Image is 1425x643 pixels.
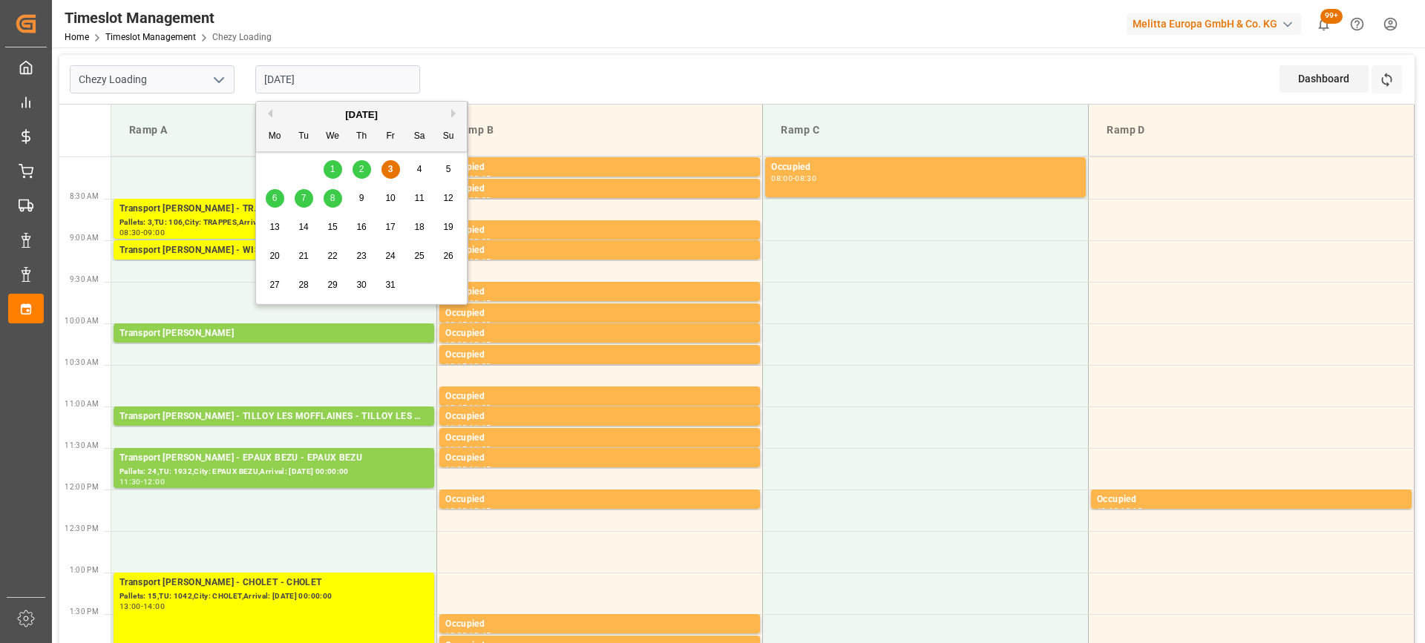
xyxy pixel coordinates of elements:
[295,276,313,294] div: Choose Tuesday, October 28th, 2025
[1118,507,1121,514] div: -
[119,451,428,466] div: Transport [PERSON_NAME] - EPAUX BEZU - EPAUX BEZU
[353,247,371,266] div: Choose Thursday, October 23rd, 2025
[410,247,429,266] div: Choose Saturday, October 25th, 2025
[439,247,458,266] div: Choose Sunday, October 26th, 2025
[469,404,491,411] div: 11:00
[381,247,400,266] div: Choose Friday, October 24th, 2025
[445,404,467,411] div: 10:45
[119,341,428,354] div: Pallets: ,TU: 116,City: [GEOGRAPHIC_DATA],Arrival: [DATE] 00:00:00
[385,280,395,290] span: 31
[381,276,400,294] div: Choose Friday, October 31st, 2025
[119,409,428,424] div: Transport [PERSON_NAME] - TILLOY LES MOFFLAINES - TILLOY LES MOFFLAINES
[119,217,428,229] div: Pallets: 3,TU: 106,City: TRAPPES,Arrival: [DATE] 00:00:00
[65,358,99,366] span: 10:30 AM
[65,7,272,29] div: Timeslot Management
[445,160,754,175] div: Occupied
[469,238,491,245] div: 09:00
[467,321,469,328] div: -
[1121,507,1142,514] div: 12:15
[266,189,284,208] div: Choose Monday, October 6th, 2025
[771,160,1080,175] div: Occupied
[65,400,99,408] span: 11:00 AM
[445,446,467,452] div: 11:15
[269,280,279,290] span: 27
[119,466,428,478] div: Pallets: 24,TU: 1932,City: EPAUX BEZU,Arrival: [DATE] 00:00:00
[385,193,395,203] span: 10
[353,189,371,208] div: Choose Thursday, October 9th, 2025
[443,193,453,203] span: 12
[65,32,89,42] a: Home
[445,223,754,238] div: Occupied
[295,218,313,237] div: Choose Tuesday, October 14th, 2025
[1340,7,1374,41] button: Help Center
[330,193,335,203] span: 8
[105,32,196,42] a: Timeslot Management
[445,182,754,197] div: Occupied
[414,251,424,261] span: 25
[445,285,754,300] div: Occupied
[324,128,342,146] div: We
[263,109,272,118] button: Previous Month
[445,466,467,472] div: 11:30
[446,164,451,174] span: 5
[356,251,366,261] span: 23
[467,424,469,431] div: -
[207,68,229,91] button: open menu
[143,229,165,236] div: 09:00
[445,389,754,404] div: Occupied
[70,65,235,93] input: Type to search/select
[469,175,491,182] div: 08:15
[119,326,428,341] div: Transport [PERSON_NAME]
[451,109,460,118] button: Next Month
[295,247,313,266] div: Choose Tuesday, October 21st, 2025
[143,478,165,485] div: 12:00
[1127,10,1307,38] button: Melitta Europa GmbH & Co. KG
[381,160,400,179] div: Choose Friday, October 3rd, 2025
[410,218,429,237] div: Choose Saturday, October 18th, 2025
[356,280,366,290] span: 30
[65,524,99,532] span: 12:30 PM
[119,202,428,217] div: Transport [PERSON_NAME] - TRAPPES - TRAPPES
[385,251,395,261] span: 24
[410,189,429,208] div: Choose Saturday, October 11th, 2025
[70,566,99,574] span: 1:00 PM
[301,193,307,203] span: 7
[449,116,750,144] div: Ramp B
[353,128,371,146] div: Th
[410,160,429,179] div: Choose Saturday, October 4th, 2025
[445,492,754,507] div: Occupied
[123,116,425,144] div: Ramp A
[119,424,428,437] div: Pallets: 4,TU: ,City: TILLOY LES MOFFLAINES,Arrival: [DATE] 00:00:00
[70,275,99,283] span: 9:30 AM
[324,189,342,208] div: Choose Wednesday, October 8th, 2025
[445,348,754,363] div: Occupied
[266,247,284,266] div: Choose Monday, October 20th, 2025
[1127,13,1301,35] div: Melitta Europa GmbH & Co. KG
[266,276,284,294] div: Choose Monday, October 27th, 2025
[1097,507,1118,514] div: 12:00
[255,65,420,93] input: DD-MM-YYYY
[775,116,1076,144] div: Ramp C
[330,164,335,174] span: 1
[359,193,364,203] span: 9
[324,160,342,179] div: Choose Wednesday, October 1st, 2025
[469,632,491,639] div: 13:45
[469,258,491,265] div: 09:15
[324,276,342,294] div: Choose Wednesday, October 29th, 2025
[141,478,143,485] div: -
[445,632,467,639] div: 13:30
[295,128,313,146] div: Tu
[269,251,279,261] span: 20
[298,251,308,261] span: 21
[353,218,371,237] div: Choose Thursday, October 16th, 2025
[359,164,364,174] span: 2
[469,507,491,514] div: 12:15
[141,229,143,236] div: -
[443,222,453,232] span: 19
[70,234,99,242] span: 9:00 AM
[469,466,491,472] div: 11:45
[445,424,467,431] div: 11:00
[256,108,467,122] div: [DATE]
[414,193,424,203] span: 11
[381,128,400,146] div: Fr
